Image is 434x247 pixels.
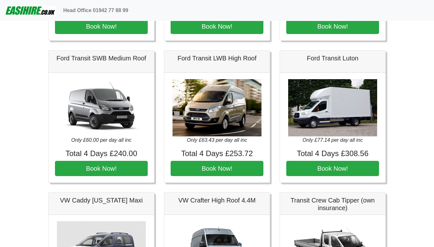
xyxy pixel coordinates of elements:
[288,79,377,136] img: Ford Transit Luton
[55,196,148,204] h5: VW Caddy [US_STATE] Maxi
[55,54,148,62] h5: Ford Transit SWB Medium Roof
[171,196,263,204] h5: VW Crafter High Roof 4.4M
[286,149,379,158] h4: Total 4 Days £308.56
[63,8,128,13] b: Head Office 01942 77 88 99
[187,137,247,143] i: Only £63.43 per day all inc
[286,19,379,34] button: Book Now!
[71,137,131,143] i: Only £60.00 per day all inc
[55,149,148,158] h4: Total 4 Days £240.00
[286,54,379,62] h5: Ford Transit Luton
[286,161,379,176] button: Book Now!
[5,4,56,17] img: easihire_logo_small.png
[171,149,263,158] h4: Total 4 Days £253.72
[55,161,148,176] button: Book Now!
[171,54,263,62] h5: Ford Transit LWB High Roof
[286,196,379,212] h5: Transit Crew Cab Tipper (own insurance)
[55,19,148,34] button: Book Now!
[61,4,131,17] a: Head Office 01942 77 88 99
[171,161,263,176] button: Book Now!
[173,79,261,136] img: Ford Transit LWB High Roof
[302,137,363,143] i: Only £77.14 per day all inc
[57,79,146,136] img: Ford Transit SWB Medium Roof
[171,19,263,34] button: Book Now!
